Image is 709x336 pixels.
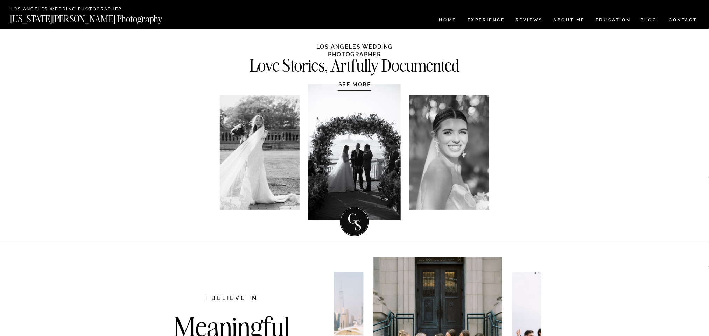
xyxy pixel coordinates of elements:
h1: LOS ANGELES WEDDING PHOTOGRAPHER [289,43,420,57]
a: BLOG [640,18,657,24]
a: HOME [438,18,458,24]
a: EDUCATION [595,18,632,24]
a: REVIEWS [515,18,542,24]
h2: Love Stories, Artfully Documented [234,58,475,71]
a: Experience [468,18,504,24]
a: ABOUT ME [553,18,585,24]
a: SEE MORE [322,81,388,88]
h2: I believe in [168,294,295,303]
a: CONTACT [668,16,697,24]
a: Los Angeles Wedding Photographer [10,7,148,12]
a: [US_STATE][PERSON_NAME] Photography [10,14,186,20]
